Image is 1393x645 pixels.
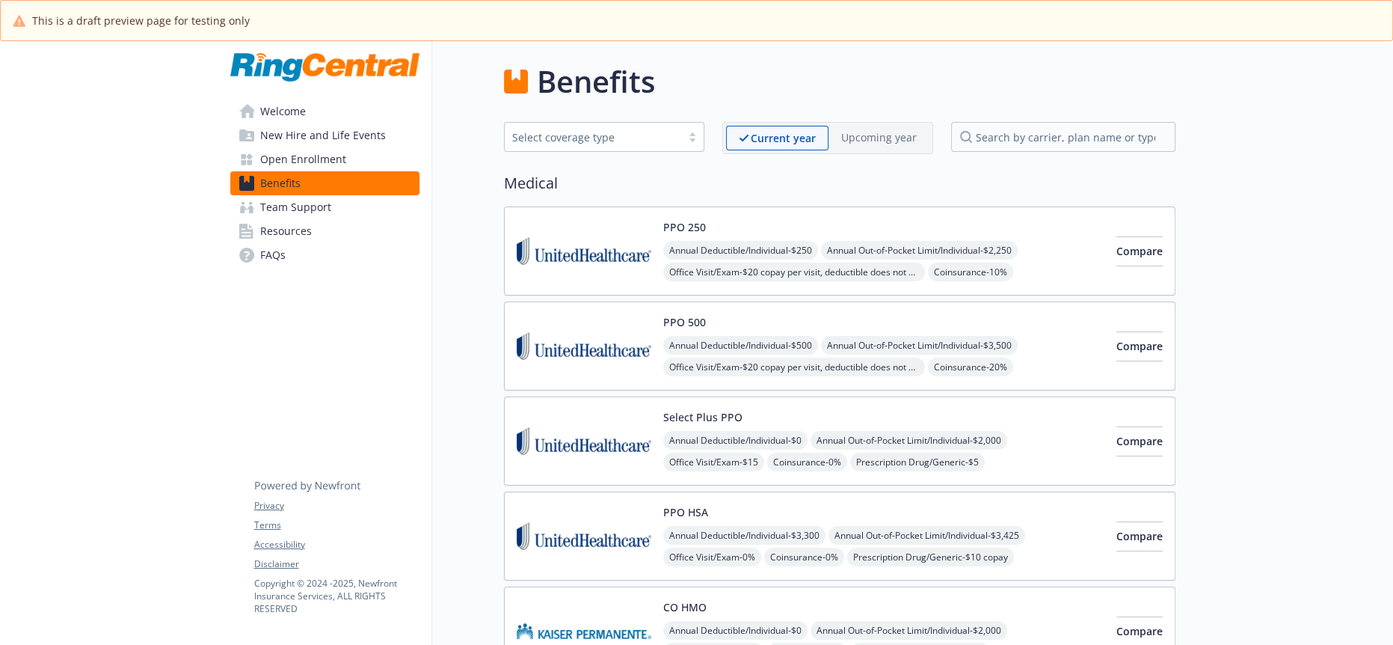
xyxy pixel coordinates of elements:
button: PPO 500 [663,314,706,330]
span: Office Visit/Exam - 0% [663,548,761,566]
p: Current year [751,130,816,146]
a: Accessibility [254,538,419,551]
img: United Healthcare Insurance Company carrier logo [517,219,651,283]
a: Benefits [230,171,419,195]
span: Prescription Drug/Generic - $10 copay [847,548,1014,566]
a: Disclaimer [254,557,419,571]
a: Terms [254,519,419,532]
p: Upcoming year [841,129,917,145]
span: Annual Out-of-Pocket Limit/Individual - $2,000 [811,431,1007,450]
input: search by carrier, plan name or type [951,122,1175,152]
span: This is a draft preview page for testing only [32,13,250,28]
button: CO HMO [663,599,707,615]
a: Resources [230,219,419,243]
span: Upcoming year [828,126,929,150]
button: Compare [1116,331,1163,361]
span: Welcome [260,100,306,123]
span: Coinsurance - 20% [928,358,1013,376]
button: Select Plus PPO [663,409,742,425]
img: United Healthcare Insurance Company carrier logo [517,504,651,568]
div: Select coverage type [512,129,674,145]
span: Office Visit/Exam - $20 copay per visit, deductible does not apply [663,263,925,281]
span: Compare [1116,529,1163,543]
span: Benefits [260,171,301,195]
span: Annual Deductible/Individual - $0 [663,621,808,640]
img: United Healthcare Insurance Company carrier logo [517,314,651,378]
a: Privacy [254,499,419,513]
span: Office Visit/Exam - $15 [663,453,764,471]
a: New Hire and Life Events [230,123,419,147]
span: Compare [1116,434,1163,448]
span: FAQs [260,243,286,267]
span: Annual Deductible/Individual - $0 [663,431,808,450]
button: PPO HSA [663,504,708,520]
button: Compare [1116,522,1163,551]
span: Annual Deductible/Individual - $250 [663,241,818,260]
span: Coinsurance - 0% [764,548,844,566]
a: Team Support [230,195,419,219]
span: Annual Deductible/Individual - $500 [663,336,818,355]
span: Open Enrollment [260,147,346,171]
span: Compare [1116,624,1163,638]
span: Office Visit/Exam - $20 copay per visit, deductible does not apply [663,358,925,376]
span: New Hire and Life Events [260,123,386,147]
span: Annual Out-of-Pocket Limit/Individual - $3,500 [821,336,1018,355]
h2: Medical [504,172,1175,195]
span: Annual Out-of-Pocket Limit/Individual - $2,250 [821,241,1018,260]
span: Annual Out-of-Pocket Limit/Individual - $2,000 [811,621,1007,640]
span: Compare [1116,339,1163,353]
p: Copyright © 2024 - 2025 , Newfront Insurance Services, ALL RIGHTS RESERVED [254,577,419,615]
span: Team Support [260,195,331,219]
a: FAQs [230,243,419,267]
a: Welcome [230,100,419,123]
span: Compare [1116,244,1163,258]
button: PPO 250 [663,219,706,235]
span: Coinsurance - 10% [928,263,1013,281]
button: Compare [1116,427,1163,456]
span: Annual Out-of-Pocket Limit/Individual - $3,425 [828,526,1025,545]
img: United Healthcare Insurance Company carrier logo [517,409,651,473]
h1: Benefits [537,59,655,104]
button: Compare [1116,236,1163,266]
span: Annual Deductible/Individual - $3,300 [663,526,825,545]
span: Coinsurance - 0% [767,453,847,471]
span: Resources [260,219,312,243]
a: Open Enrollment [230,147,419,171]
span: Prescription Drug/Generic - $5 [850,453,985,471]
